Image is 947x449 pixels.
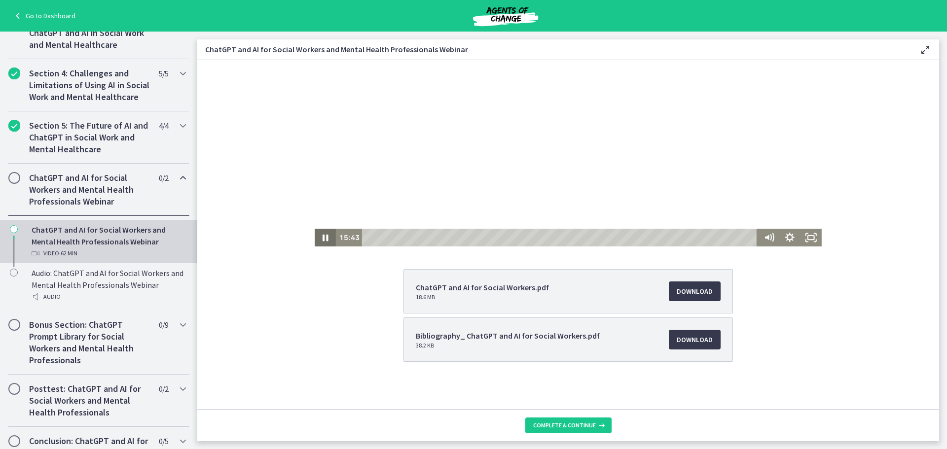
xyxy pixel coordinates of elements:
span: 18.6 MB [416,293,549,301]
span: Download [677,285,713,297]
h2: Bonus Section: ChatGPT Prompt Library for Social Workers and Mental Health Professionals [29,319,149,366]
i: Completed [8,68,20,79]
span: 5 / 5 [159,68,168,79]
h2: Posttest: ChatGPT and AI for Social Workers and Mental Health Professionals [29,383,149,418]
h2: Section 3: Effective Use of ChatGPT and AI in Social Work and Mental Healthcare [29,15,149,51]
a: Go to Dashboard [12,10,75,22]
span: 0 / 5 [159,435,168,447]
h3: ChatGPT and AI for Social Workers and Mental Health Professionals Webinar [205,43,904,55]
button: Complete & continue [525,417,612,433]
div: Video [32,247,185,259]
a: Download [669,330,721,349]
img: Agents of Change [446,4,565,28]
span: Complete & continue [533,421,596,429]
h2: Section 4: Challenges and Limitations of Using AI in Social Work and Mental Healthcare [29,68,149,103]
span: · 62 min [59,247,77,259]
span: 0 / 9 [159,319,168,331]
span: 38.2 KB [416,342,600,349]
div: ChatGPT and AI for Social Workers and Mental Health Professionals Webinar [32,224,185,259]
h2: Section 5: The Future of AI and ChatGPT in Social Work and Mental Healthcare [29,120,149,155]
span: Bibliography_ ChatGPT and AI for Social Workers.pdf [416,330,600,342]
span: ChatGPT and AI for Social Workers.pdf [416,281,549,293]
div: Audio: ChatGPT and AI for Social Workers and Mental Health Professionals Webinar [32,267,185,303]
span: 4 / 4 [159,120,168,132]
i: Completed [8,120,20,132]
div: Audio [32,291,185,303]
h2: ChatGPT and AI for Social Workers and Mental Health Professionals Webinar [29,172,149,207]
span: 0 / 2 [159,383,168,395]
span: Download [677,334,713,345]
a: Download [669,281,721,301]
span: 0 / 2 [159,172,168,184]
